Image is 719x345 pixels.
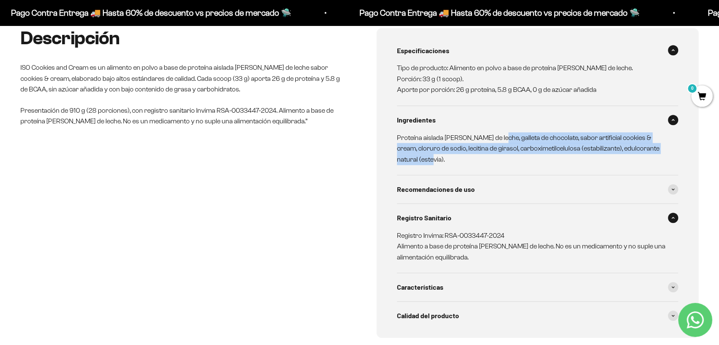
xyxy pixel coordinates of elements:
[687,83,697,94] mark: 0
[359,6,639,20] p: Pago Contra Entrega 🚚 Hasta 60% de descuento vs precios de mercado 🛸
[397,273,678,301] summary: Características
[397,184,475,195] span: Recomendaciones de uso
[397,106,678,134] summary: Ingredientes
[397,45,449,56] span: Especificaciones
[397,230,668,263] p: Registro Invima: RSA-0033447-2024 Alimento a base de proteína [PERSON_NAME] de leche. No es un me...
[11,6,291,20] p: Pago Contra Entrega 🚚 Hasta 60% de descuento vs precios de mercado 🛸
[397,212,451,223] span: Registro Sanitario
[397,63,668,95] p: Tipo de producto: Alimento en polvo a base de proteína [PERSON_NAME] de leche. Porción: 33 g (1 s...
[691,92,713,102] a: 0
[20,62,342,95] p: ISO Cookies and Cream es un alimento en polvo a base de proteína aislada [PERSON_NAME] de leche s...
[20,105,342,127] p: Presentación de 910 g (28 porciones), con registro sanitario Invima RSA-0033447-2024. Alimento a ...
[20,28,342,48] h2: Descripción
[397,175,678,203] summary: Recomendaciones de uso
[397,37,678,65] summary: Especificaciones
[397,132,668,165] p: Proteína aislada [PERSON_NAME] de leche, galleta de chocolate, sabor artificial cookies & cream, ...
[397,204,678,232] summary: Registro Sanitario
[397,282,443,293] span: Características
[397,302,678,330] summary: Calidad del producto
[397,114,436,125] span: Ingredientes
[397,310,459,321] span: Calidad del producto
